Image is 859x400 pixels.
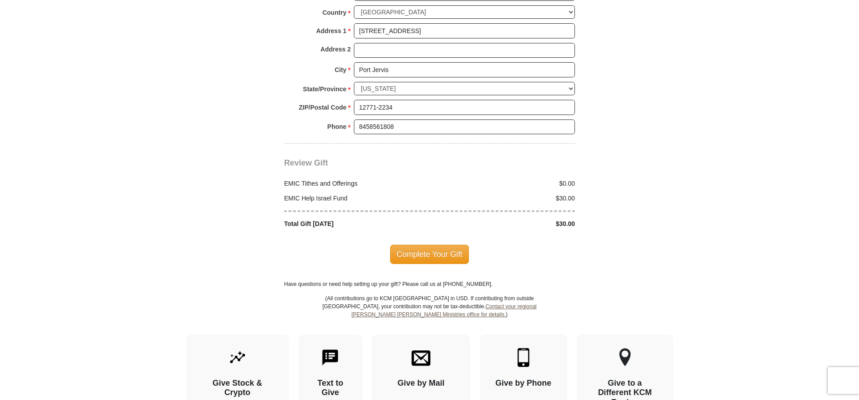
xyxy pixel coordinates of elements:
[351,303,536,318] a: Contact your regional [PERSON_NAME] [PERSON_NAME] Ministries office for details.
[514,348,533,367] img: mobile.svg
[335,64,346,76] strong: City
[327,120,347,133] strong: Phone
[228,348,247,367] img: give-by-stock.svg
[390,245,469,264] span: Complete Your Gift
[323,6,347,19] strong: Country
[619,348,631,367] img: other-region
[322,294,537,335] p: (All contributions go to KCM [GEOGRAPHIC_DATA] in USD. If contributing from outside [GEOGRAPHIC_D...
[320,43,351,55] strong: Address 2
[280,179,430,188] div: EMIC Tithes and Offerings
[284,280,575,288] p: Have questions or need help setting up your gift? Please call us at [PHONE_NUMBER].
[429,179,580,188] div: $0.00
[387,379,455,388] h4: Give by Mail
[314,379,347,398] h4: Text to Give
[284,158,328,167] span: Review Gift
[321,348,340,367] img: text-to-give.svg
[429,194,580,203] div: $30.00
[412,348,430,367] img: envelope.svg
[495,379,552,388] h4: Give by Phone
[280,219,430,229] div: Total Gift [DATE]
[429,219,580,229] div: $30.00
[316,25,347,37] strong: Address 1
[303,83,346,95] strong: State/Province
[202,379,273,398] h4: Give Stock & Crypto
[280,194,430,203] div: EMIC Help Israel Fund
[299,101,347,114] strong: ZIP/Postal Code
